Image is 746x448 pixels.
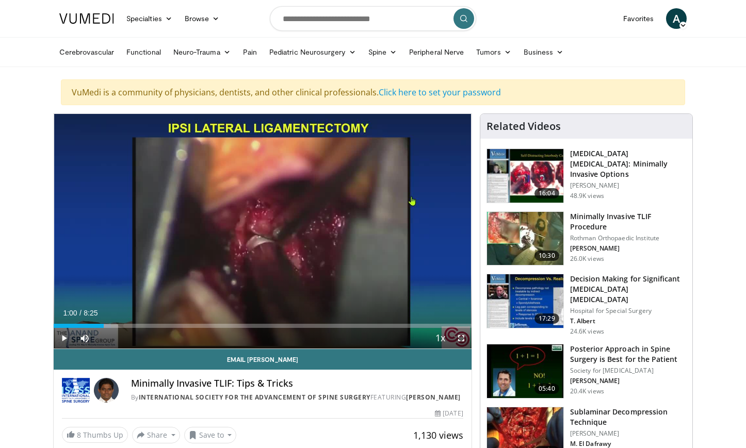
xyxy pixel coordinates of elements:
[403,42,470,62] a: Peripheral Nerve
[120,42,167,62] a: Functional
[570,429,686,438] p: [PERSON_NAME]
[131,378,463,389] h4: Minimally Invasive TLIF: Tips & Tricks
[617,8,660,29] a: Favorites
[666,8,687,29] a: A
[534,251,559,261] span: 10:30
[406,393,461,402] a: [PERSON_NAME]
[62,427,128,443] a: 8 Thumbs Up
[94,378,119,403] img: Avatar
[570,234,686,242] p: Rothman Orthopaedic Institute
[570,327,604,336] p: 24.6K views
[63,309,77,317] span: 1:00
[517,42,570,62] a: Business
[486,344,686,399] a: 05:40 Posterior Approach in Spine Surgery is Best for the Patient Society for [MEDICAL_DATA] [PER...
[167,42,237,62] a: Neuro-Trauma
[77,430,81,440] span: 8
[54,324,472,328] div: Progress Bar
[487,274,563,328] img: 316497_0000_1.png.150x105_q85_crop-smart_upscale.jpg
[570,307,686,315] p: Hospital for Special Surgery
[486,274,686,336] a: 17:29 Decision Making for Significant [MEDICAL_DATA] [MEDICAL_DATA] Hospital for Special Surgery ...
[139,393,370,402] a: International Society for the Advancement of Spine Surgery
[486,120,561,132] h4: Related Videos
[74,328,95,349] button: Mute
[54,114,472,349] video-js: Video Player
[451,328,472,349] button: Fullscreen
[570,211,686,232] h3: Minimally Invasive TLIF Procedure
[534,313,559,324] span: 17:29
[79,309,82,317] span: /
[486,211,686,266] a: 10:30 Minimally Invasive TLIF Procedure Rothman Orthopaedic Institute [PERSON_NAME] 26.0K views
[131,393,463,402] div: By FEATURING
[570,148,686,179] h3: [MEDICAL_DATA] [MEDICAL_DATA]: Minimally Invasive Options
[570,274,686,305] h3: Decision Making for Significant [MEDICAL_DATA] [MEDICAL_DATA]
[570,407,686,427] h3: Sublaminar Decompression Technique
[59,13,114,24] img: VuMedi Logo
[270,6,476,31] input: Search topics, interventions
[84,309,98,317] span: 8:25
[53,42,120,62] a: Cerebrovascular
[487,344,563,398] img: 3b6f0384-b2b2-4baa-b997-2e524ebddc4b.150x105_q85_crop-smart_upscale.jpg
[379,87,501,98] a: Click here to set your password
[362,42,403,62] a: Spine
[570,387,604,395] p: 20.4K views
[487,212,563,266] img: ander_3.png.150x105_q85_crop-smart_upscale.jpg
[470,42,517,62] a: Tumors
[534,188,559,198] span: 16:04
[435,409,463,418] div: [DATE]
[570,377,686,385] p: [PERSON_NAME]
[570,244,686,253] p: [PERSON_NAME]
[413,429,463,441] span: 1,130 views
[486,148,686,203] a: 16:04 [MEDICAL_DATA] [MEDICAL_DATA]: Minimally Invasive Options [PERSON_NAME] 48.9K views
[184,427,237,443] button: Save to
[534,384,559,394] span: 05:40
[263,42,362,62] a: Pediatric Neurosurgery
[61,79,685,105] div: VuMedi is a community of physicians, dentists, and other clinical professionals.
[570,440,686,448] p: M. El Dafrawy
[132,427,180,443] button: Share
[54,349,472,370] a: Email [PERSON_NAME]
[237,42,263,62] a: Pain
[570,344,686,364] h3: Posterior Approach in Spine Surgery is Best for the Patient
[570,192,604,200] p: 48.9K views
[570,255,604,263] p: 26.0K views
[487,149,563,203] img: 9f1438f7-b5aa-4a55-ab7b-c34f90e48e66.150x105_q85_crop-smart_upscale.jpg
[570,367,686,375] p: Society for [MEDICAL_DATA]
[62,378,90,403] img: International Society for the Advancement of Spine Surgery
[570,317,686,325] p: T. Albert
[570,181,686,190] p: [PERSON_NAME]
[430,328,451,349] button: Playback Rate
[120,8,179,29] a: Specialties
[54,328,74,349] button: Play
[179,8,226,29] a: Browse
